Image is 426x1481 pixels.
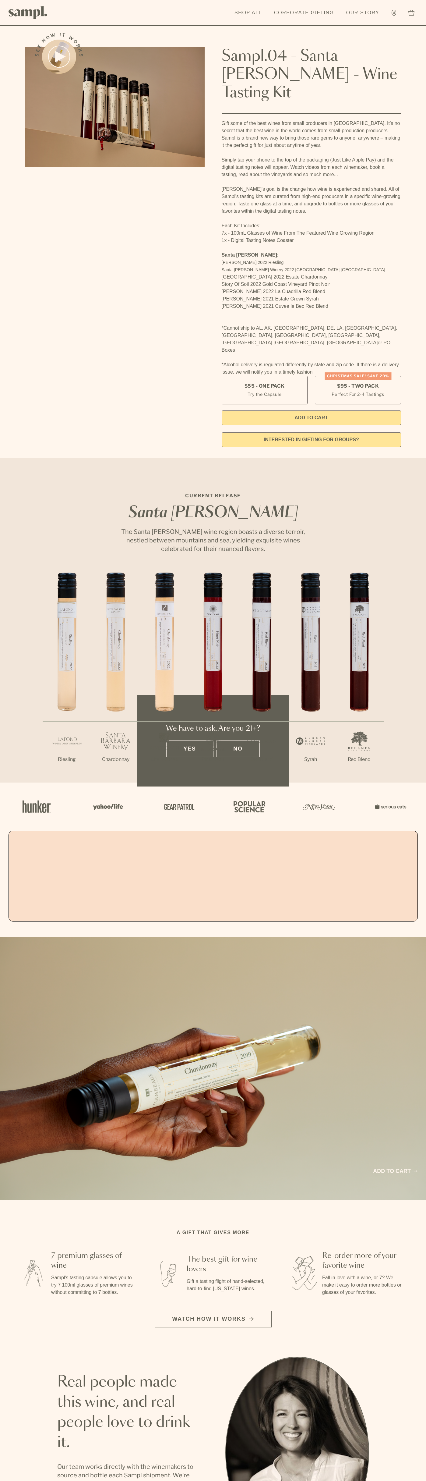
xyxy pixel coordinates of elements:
p: Chardonnay [91,756,140,763]
small: Try the Capsule [248,391,281,397]
span: $95 - Two Pack [337,383,379,389]
img: Sampl.04 - Santa Barbara - Wine Tasting Kit [25,47,205,167]
p: Chardonnay [140,756,189,763]
li: 6 / 7 [286,573,335,783]
div: Christmas SALE! Save 20% [325,372,391,380]
li: 1 / 7 [43,573,91,783]
li: 7 / 7 [335,573,384,783]
span: $55 - One Pack [245,383,285,389]
a: Shop All [231,6,265,20]
p: Red Blend [238,756,286,763]
p: Riesling [43,756,91,763]
li: 2 / 7 [91,573,140,783]
button: Add to Cart [222,410,401,425]
img: Sampl logo [9,6,48,19]
a: Add to cart [373,1167,417,1175]
a: Corporate Gifting [271,6,337,20]
p: Red Blend [335,756,384,763]
p: Pinot Noir [189,756,238,763]
li: 4 / 7 [189,573,238,783]
small: Perfect For 2-4 Tastings [332,391,384,397]
button: See how it works [42,40,76,74]
li: 5 / 7 [238,573,286,783]
a: Our Story [343,6,382,20]
li: 3 / 7 [140,573,189,783]
a: interested in gifting for groups? [222,432,401,447]
p: Syrah [286,756,335,763]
